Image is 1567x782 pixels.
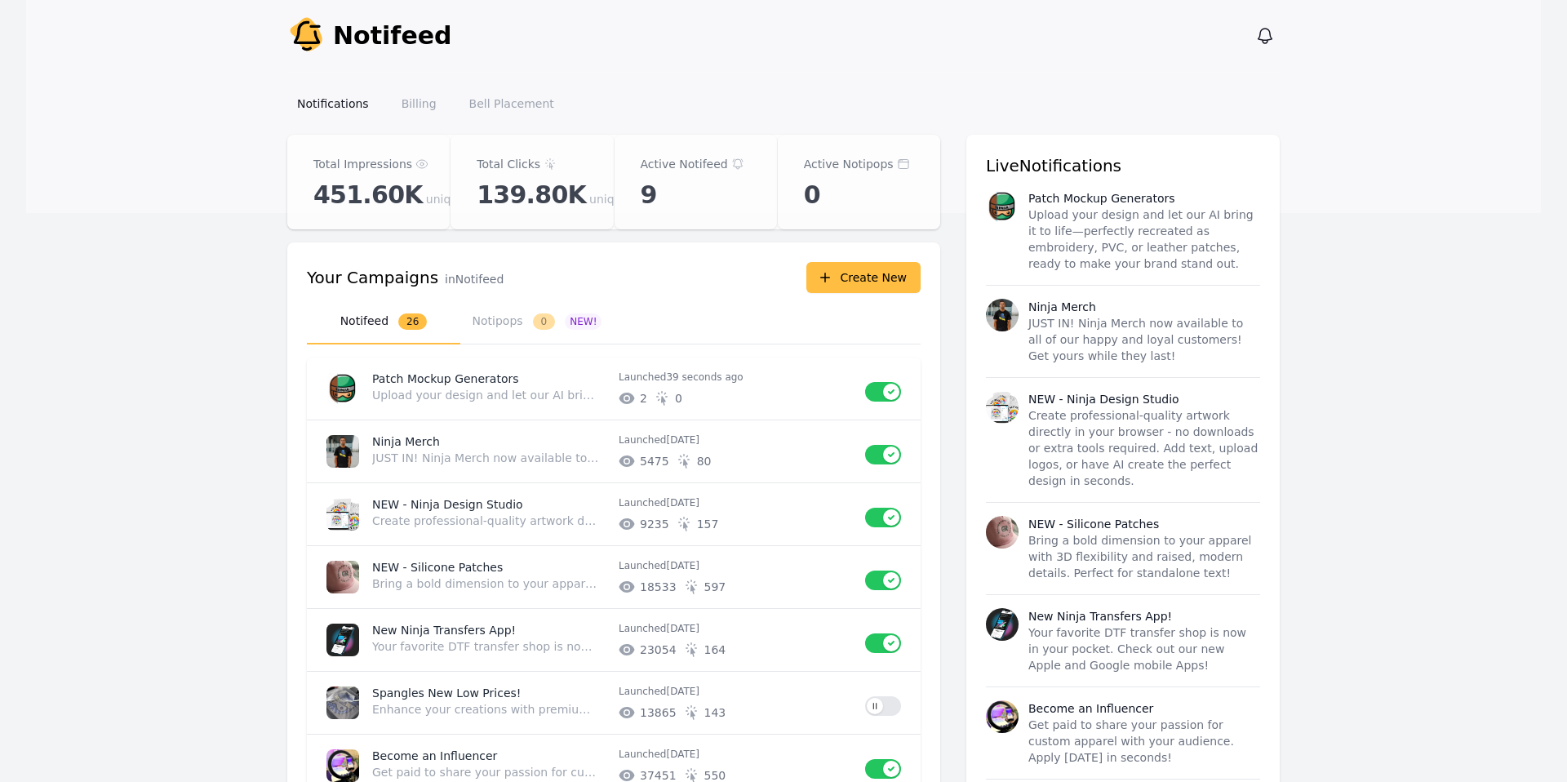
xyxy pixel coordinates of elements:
[307,300,921,344] nav: Tabs
[666,371,743,383] time: 2025-09-15T16:05:36.464Z
[666,623,699,634] time: 2025-08-13T16:11:55.709Z
[640,390,647,407] span: # of unique impressions
[372,701,599,718] p: Enhance your creations with premium Spangle Transfers. Vibrant, flat, holographic discs that add ...
[459,89,564,118] a: Bell Placement
[619,559,852,572] p: Launched
[445,271,504,287] p: in Notifeed
[619,433,852,447] p: Launched
[1028,532,1260,581] p: Bring a bold dimension to your apparel with 3D flexibility and raised, modern details. Perfect fo...
[1028,315,1260,364] p: JUST IN! Ninja Merch now available to all of our happy and loyal customers! Get yours while they ...
[313,154,412,174] p: Total Impressions
[666,434,699,446] time: 2025-09-08T18:59:44.372Z
[477,180,586,210] span: 139.80K
[666,497,699,509] time: 2025-09-03T13:18:05.489Z
[372,450,599,466] p: JUST IN! Ninja Merch now available to all of our happy and loyal customers! Get yours while they ...
[287,16,452,56] a: Notifeed
[372,513,599,529] p: Create professional-quality artwork directly in your browser - no downloads or extra tools requir...
[666,560,699,571] time: 2025-08-20T17:48:29.582Z
[372,638,599,655] p: Your favorite DTF transfer shop is now in your pocket. Check out our new Apple and Google mobile ...
[704,642,726,658] span: # of unique clicks
[641,180,657,210] span: 9
[372,575,599,592] p: Bring a bold dimension to your apparel with 3D flexibility and raised, modern details. Perfect fo...
[666,686,699,697] time: 2025-08-01T20:27:06.612Z
[619,748,852,761] p: Launched
[1028,624,1260,673] p: Your favorite DTF transfer shop is now in your pocket. Check out our new Apple and Google mobile ...
[1028,391,1179,407] p: NEW - Ninja Design Studio
[675,390,682,407] span: # of unique clicks
[287,89,379,118] a: Notifications
[666,749,699,760] time: 2025-07-18T18:44:57.675Z
[1028,516,1159,532] p: NEW - Silicone Patches
[372,559,606,575] p: NEW - Silicone Patches
[307,300,460,344] button: Notifeed26
[619,622,852,635] p: Launched
[1028,190,1175,207] p: Patch Mockup Generators
[640,579,677,595] span: # of unique impressions
[1028,207,1260,272] p: Upload your design and let our AI bring it to life—perfectly recreated as embroidery, PVC, or lea...
[372,622,606,638] p: New Ninja Transfers App!
[287,16,326,56] img: Your Company
[640,704,677,721] span: # of unique impressions
[477,154,540,174] p: Total Clicks
[986,154,1260,177] h3: Live Notifications
[372,433,606,450] p: Ninja Merch
[619,371,852,384] p: Launched
[1028,717,1260,766] p: Get paid to share your passion for custom apparel with your audience. Apply [DATE] in seconds!
[640,642,677,658] span: # of unique impressions
[372,685,606,701] p: Spangles New Low Prices!
[565,313,601,330] span: NEW!
[1028,299,1096,315] p: Ninja Merch
[398,313,427,330] span: 26
[704,579,726,595] span: # of unique clicks
[460,300,614,344] button: Notipops0NEW!
[640,453,669,469] span: # of unique impressions
[804,154,894,174] p: Active Notipops
[307,358,921,420] a: Patch Mockup GeneratorsUpload your design and let our AI bring it to life—perfectly recreated as ...
[619,685,852,698] p: Launched
[589,191,628,207] span: unique
[333,21,452,51] span: Notifeed
[307,483,921,545] a: NEW - Ninja Design StudioCreate professional-quality artwork directly in your browser - no downlo...
[307,266,438,289] h3: Your Campaigns
[806,262,921,293] button: Create New
[697,516,719,532] span: # of unique clicks
[307,672,921,734] a: Spangles New Low Prices!Enhance your creations with premium Spangle Transfers. Vibrant, flat, hol...
[426,191,465,207] span: unique
[372,496,606,513] p: NEW - Ninja Design Studio
[619,496,852,509] p: Launched
[1028,700,1153,717] p: Become an Influencer
[372,764,599,780] p: Get paid to share your passion for custom apparel with your audience. Apply [DATE] in seconds!
[392,89,446,118] a: Billing
[1028,407,1260,489] p: Create professional-quality artwork directly in your browser - no downloads or extra tools requir...
[697,453,712,469] span: # of unique clicks
[313,180,423,210] span: 451.60K
[641,154,728,174] p: Active Notifeed
[307,609,921,671] a: New Ninja Transfers App!Your favorite DTF transfer shop is now in your pocket. Check out our new ...
[372,748,606,764] p: Become an Influencer
[804,180,820,210] span: 0
[533,313,556,330] span: 0
[307,546,921,608] a: NEW - Silicone PatchesBring a bold dimension to your apparel with 3D flexibility and raised, mode...
[704,704,726,721] span: # of unique clicks
[1028,608,1172,624] p: New Ninja Transfers App!
[372,371,606,387] p: Patch Mockup Generators
[307,420,921,482] a: Ninja MerchJUST IN! Ninja Merch now available to all of our happy and loyal customers! Get yours ...
[372,387,599,403] p: Upload your design and let our AI bring it to life—perfectly recreated as embroidery, PVC, or lea...
[640,516,669,532] span: # of unique impressions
